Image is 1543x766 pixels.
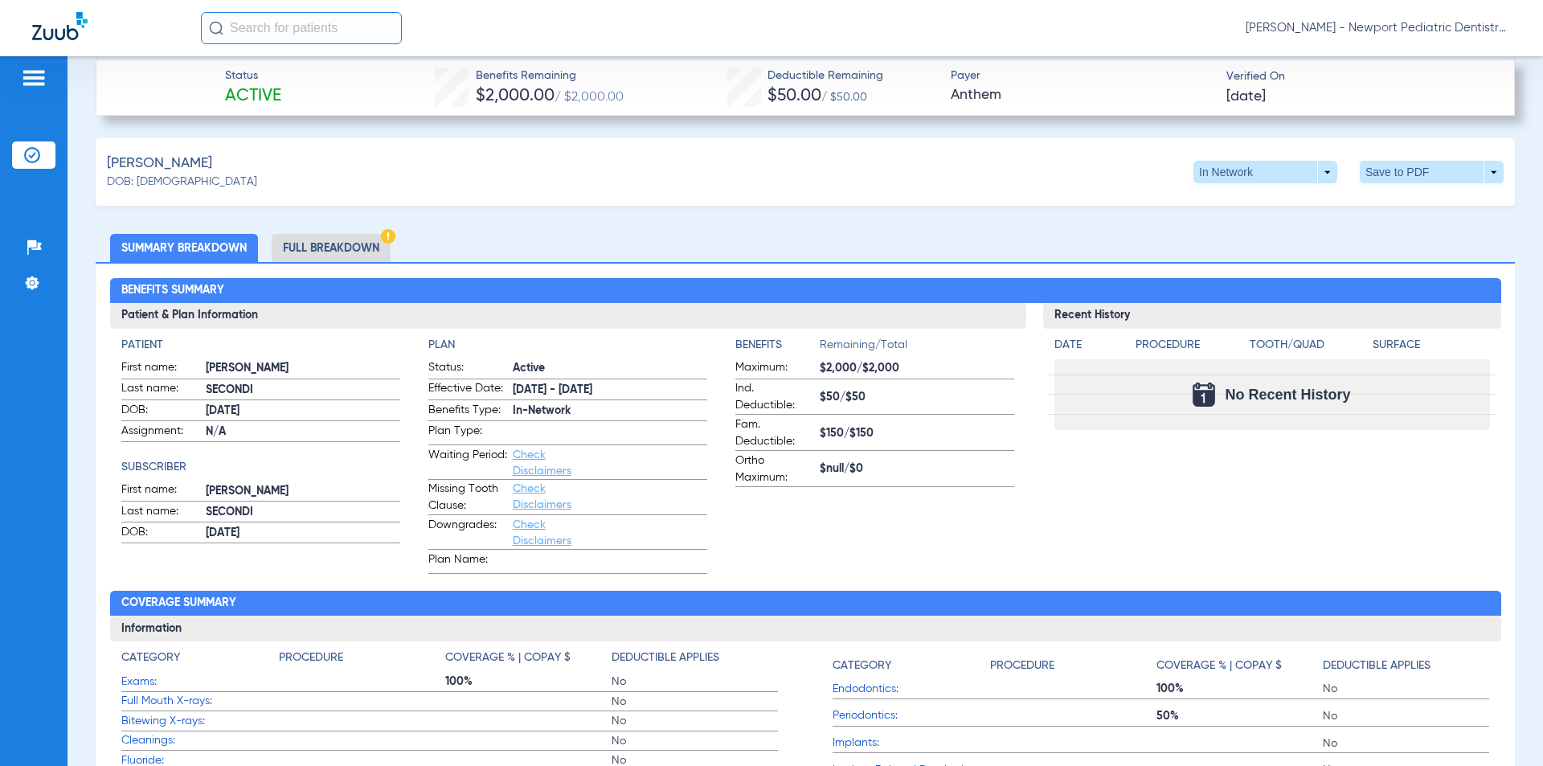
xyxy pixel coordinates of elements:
app-breakdown-title: Procedure [279,649,445,672]
img: hamburger-icon [21,68,47,88]
span: First name: [121,359,200,379]
h4: Category [833,657,891,674]
span: Remaining/Total [820,337,1014,359]
h3: Information [110,616,1501,641]
span: [DATE] - [DATE] [513,382,707,399]
h4: Procedure [1136,337,1245,354]
span: Cleanings: [121,732,279,749]
span: 50% [1156,708,1323,724]
h4: Category [121,649,180,666]
span: No Recent History [1225,387,1350,403]
span: No [612,694,778,710]
span: Full Mouth X-rays: [121,693,279,710]
h4: Plan [428,337,707,354]
img: Hazard [381,229,395,244]
span: [PERSON_NAME] [206,483,400,500]
h4: Coverage % | Copay $ [445,649,571,666]
span: Benefits Remaining [476,68,624,84]
span: Periodontics: [833,707,990,724]
app-breakdown-title: Coverage % | Copay $ [445,649,612,672]
span: Assignment: [121,423,200,442]
span: In-Network [513,403,707,420]
span: Anthem [951,85,1213,105]
h4: Date [1054,337,1122,354]
span: / $2,000.00 [555,91,624,104]
span: N/A [206,424,400,440]
h2: Coverage Summary [110,591,1501,616]
span: Payer [951,68,1213,84]
span: Exams: [121,674,279,690]
span: Effective Date: [428,380,507,399]
span: No [612,713,778,729]
button: In Network [1193,161,1337,183]
span: Plan Type: [428,423,507,444]
span: SECONDI [206,504,400,521]
button: Save to PDF [1360,161,1504,183]
a: Check Disclaimers [513,519,571,547]
h4: Procedure [279,649,343,666]
span: [PERSON_NAME] [206,360,400,377]
span: $2,000.00 [476,88,555,104]
span: Status: [428,359,507,379]
span: Implants: [833,735,990,752]
h4: Deductible Applies [1323,657,1430,674]
app-breakdown-title: Category [833,649,990,679]
span: Active [225,85,281,108]
span: Last name: [121,380,200,399]
app-breakdown-title: Procedure [990,649,1156,679]
span: [DATE] [1226,87,1266,107]
span: 100% [445,674,612,690]
span: $150/$150 [820,425,1014,442]
span: No [1323,735,1489,752]
span: Ortho Maximum: [735,453,814,486]
h4: Subscriber [121,459,400,476]
img: Zuub Logo [32,12,88,40]
app-breakdown-title: Procedure [1136,337,1245,359]
span: Last name: [121,503,200,522]
h4: Deductible Applies [612,649,719,666]
app-breakdown-title: Category [121,649,279,672]
h4: Procedure [990,657,1054,674]
img: Search Icon [209,21,223,35]
app-breakdown-title: Surface [1373,337,1490,359]
span: [PERSON_NAME] - Newport Pediatric Dentistry [1246,20,1511,36]
span: No [612,733,778,749]
span: DOB: [121,402,200,421]
h4: Patient [121,337,400,354]
app-breakdown-title: Coverage % | Copay $ [1156,649,1323,679]
span: DOB: [DEMOGRAPHIC_DATA] [107,174,257,190]
span: Endodontics: [833,681,990,698]
span: / $50.00 [821,92,867,103]
span: [PERSON_NAME] [107,154,212,174]
app-breakdown-title: Benefits [735,337,820,359]
span: $null/$0 [820,461,1014,477]
li: Summary Breakdown [110,234,258,262]
span: Fam. Deductible: [735,416,814,450]
span: $50.00 [767,88,821,104]
span: Status [225,68,281,84]
h4: Tooth/Quad [1250,337,1367,354]
app-breakdown-title: Deductible Applies [1323,649,1489,679]
span: Ind. Deductible: [735,380,814,414]
span: $50/$50 [820,389,1014,406]
input: Search for patients [201,12,402,44]
span: Active [513,360,707,377]
span: Waiting Period: [428,447,507,479]
a: Check Disclaimers [513,483,571,510]
iframe: Chat Widget [1463,689,1543,766]
img: Calendar [1193,383,1215,407]
a: Check Disclaimers [513,449,571,477]
span: Deductible Remaining [767,68,883,84]
app-breakdown-title: Tooth/Quad [1250,337,1367,359]
span: First name: [121,481,200,501]
span: SECONDI [206,382,400,399]
h4: Surface [1373,337,1490,354]
li: Full Breakdown [272,234,391,262]
span: Downgrades: [428,517,507,549]
h3: Recent History [1043,303,1501,329]
span: Plan Name: [428,551,507,573]
h3: Patient & Plan Information [110,303,1026,329]
span: Missing Tooth Clause: [428,481,507,514]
